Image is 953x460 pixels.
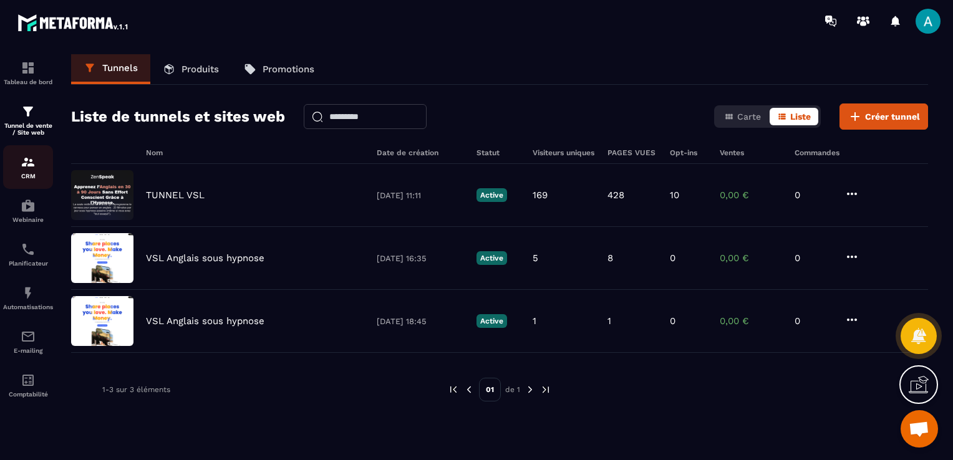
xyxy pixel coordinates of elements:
[607,189,624,201] p: 428
[71,296,133,346] img: image
[790,112,811,122] span: Liste
[3,391,53,398] p: Comptabilité
[3,304,53,310] p: Automatisations
[377,191,464,200] p: [DATE] 11:11
[479,378,501,401] p: 01
[670,315,675,327] p: 0
[540,384,551,395] img: next
[17,11,130,34] img: logo
[770,108,818,125] button: Liste
[795,315,832,327] p: 0
[3,276,53,320] a: automationsautomationsAutomatisations
[795,189,832,201] p: 0
[505,385,520,395] p: de 1
[717,108,768,125] button: Carte
[720,315,782,327] p: 0,00 €
[533,252,538,264] p: 5
[476,188,507,202] p: Active
[3,216,53,223] p: Webinaire
[901,410,938,448] a: Ouvrir le chat
[150,54,231,84] a: Produits
[3,363,53,407] a: accountantaccountantComptabilité
[839,103,928,130] button: Créer tunnel
[71,170,133,220] img: image
[720,252,782,264] p: 0,00 €
[3,145,53,189] a: formationformationCRM
[71,233,133,283] img: image
[377,148,464,157] h6: Date de création
[146,252,264,264] p: VSL Anglais sous hypnose
[71,104,285,129] h2: Liste de tunnels et sites web
[476,314,507,328] p: Active
[533,315,536,327] p: 1
[21,155,36,170] img: formation
[607,148,657,157] h6: PAGES VUES
[71,54,150,84] a: Tunnels
[263,64,314,75] p: Promotions
[146,148,364,157] h6: Nom
[737,112,761,122] span: Carte
[670,252,675,264] p: 0
[3,189,53,232] a: automationsautomationsWebinaire
[377,254,464,263] p: [DATE] 16:35
[525,384,536,395] img: next
[21,60,36,75] img: formation
[476,148,520,157] h6: Statut
[670,148,707,157] h6: Opt-ins
[21,242,36,257] img: scheduler
[377,317,464,326] p: [DATE] 18:45
[795,148,839,157] h6: Commandes
[3,122,53,136] p: Tunnel de vente / Site web
[795,252,832,264] p: 0
[607,315,611,327] p: 1
[21,285,36,300] img: automations
[3,79,53,85] p: Tableau de bord
[3,260,53,267] p: Planificateur
[21,329,36,344] img: email
[720,189,782,201] p: 0,00 €
[3,95,53,145] a: formationformationTunnel de vente / Site web
[3,51,53,95] a: formationformationTableau de bord
[3,232,53,276] a: schedulerschedulerPlanificateur
[448,384,459,395] img: prev
[146,315,264,327] p: VSL Anglais sous hypnose
[102,62,138,74] p: Tunnels
[607,252,613,264] p: 8
[533,189,548,201] p: 169
[476,251,507,265] p: Active
[21,198,36,213] img: automations
[720,148,782,157] h6: Ventes
[463,384,475,395] img: prev
[21,104,36,119] img: formation
[21,373,36,388] img: accountant
[3,320,53,363] a: emailemailE-mailing
[102,385,170,394] p: 1-3 sur 3 éléments
[533,148,595,157] h6: Visiteurs uniques
[181,64,219,75] p: Produits
[670,189,679,201] p: 10
[231,54,327,84] a: Promotions
[3,173,53,180] p: CRM
[146,189,205,201] p: TUNNEL VSL
[3,347,53,354] p: E-mailing
[865,110,920,123] span: Créer tunnel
